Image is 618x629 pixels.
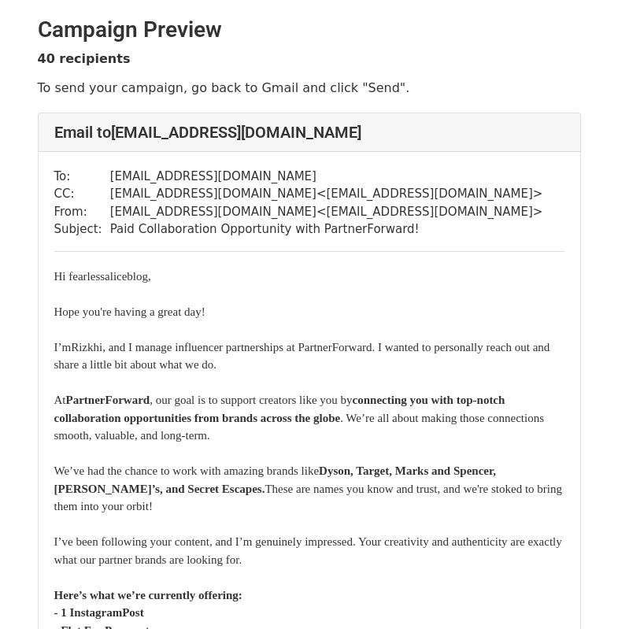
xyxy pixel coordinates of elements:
[54,220,110,239] td: Subject:
[54,464,496,495] b: Dyson, Target, Marks and Spencer, [PERSON_NAME]’s, and Secret Escapes.
[54,168,110,186] td: To:
[79,341,102,353] span: izkhi
[110,168,543,186] td: [EMAIL_ADDRESS][DOMAIN_NAME]
[54,185,110,203] td: CC:
[70,606,123,619] span: Instagram
[54,203,110,221] td: From:
[38,51,131,66] strong: 40 recipients
[110,203,543,221] td: [EMAIL_ADDRESS][DOMAIN_NAME] < [EMAIL_ADDRESS][DOMAIN_NAME] >
[38,80,581,96] p: To send your campaign, go back to Gmail and click "Send".
[54,123,564,142] h4: Email to [EMAIL_ADDRESS][DOMAIN_NAME]
[54,268,564,286] div: ​Hi fearlessaliceblog,
[66,394,150,406] b: PartnerForward
[54,394,505,424] b: connecting you with top-notch collaboration opportunities from brands across the globe
[110,185,543,203] td: [EMAIL_ADDRESS][DOMAIN_NAME] < [EMAIL_ADDRESS][DOMAIN_NAME] >
[110,220,543,239] td: Paid Collaboration Opportunity with PartnerForward!
[38,17,581,43] h2: Campaign Preview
